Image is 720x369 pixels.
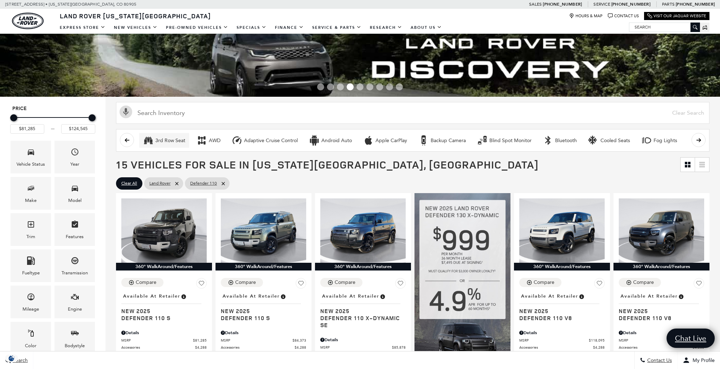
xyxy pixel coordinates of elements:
[375,138,407,144] div: Apple CarPlay
[27,291,35,305] span: Mileage
[180,292,187,300] span: Vehicle is in stock and ready for immediate delivery. Due to demand, availability is subject to c...
[308,21,366,34] a: Service & Parts
[320,278,362,287] button: Compare Vehicle
[621,292,678,300] span: Available at Retailer
[4,355,20,362] section: Click to Open Cookie Consent Modal
[320,198,406,262] img: 2025 Land Rover Defender 110 X-Dynamic SE
[619,345,704,350] a: Accessories $4,288
[11,177,51,210] div: MakeMake
[10,114,17,121] div: Minimum Price
[629,23,700,31] input: Search
[120,133,134,147] button: scroll left
[27,182,35,197] span: Make
[11,249,51,282] div: FueltypeFueltype
[110,21,162,34] a: New Vehicles
[54,286,95,318] div: EngineEngine
[11,213,51,246] div: TrimTrim
[71,255,79,269] span: Transmission
[66,233,84,241] div: Features
[121,330,207,336] div: Pricing Details - Defender 110 S
[89,114,96,121] div: Maximum Price
[221,314,301,322] span: Defender 110 S
[271,21,308,34] a: Finance
[692,133,706,147] button: scroll right
[17,160,45,168] div: Vehicle Status
[71,182,79,197] span: Model
[190,179,217,188] span: Defender 110
[543,1,582,7] a: [PHONE_NUMBER]
[121,314,201,322] span: Defender 110 S
[359,133,411,148] button: Apple CarPlayApple CarPlay
[116,102,709,124] input: Search Inventory
[593,345,605,350] span: $4,288
[418,135,429,146] div: Backup Camera
[121,338,193,343] span: MSRP
[10,112,95,133] div: Price
[676,1,715,7] a: [PHONE_NUMBER]
[335,279,355,286] div: Compare
[519,345,593,350] span: Accessories
[292,338,306,343] span: $84,373
[678,292,684,300] span: Vehicle is in stock and ready for immediate delivery. Due to demand, availability is subject to c...
[221,278,263,287] button: Compare Vehicle
[116,263,212,271] div: 360° WalkAround/Features
[221,345,295,350] span: Accessories
[5,2,136,7] a: [STREET_ADDRESS] • [US_STATE][GEOGRAPHIC_DATA], CO 80905
[71,146,79,160] span: Year
[54,141,95,173] div: YearYear
[519,291,605,322] a: Available at RetailerNew 2025Defender 110 V8
[121,278,163,287] button: Compare Vehicle
[65,342,85,350] div: Bodystyle
[327,83,334,90] span: Go to slide 2
[121,179,137,188] span: Clear All
[379,292,386,300] span: Vehicle is in stock and ready for immediate delivery. Due to demand, availability is subject to c...
[60,12,211,20] span: Land Rover [US_STATE][GEOGRAPHIC_DATA]
[671,333,710,343] span: Chat Live
[56,21,446,34] nav: Main Navigation
[195,345,207,350] span: $4,288
[162,21,232,34] a: Pre-Owned Vehicles
[221,307,301,314] span: New 2025
[677,351,720,369] button: Open user profile menu
[386,83,393,90] span: Go to slide 8
[11,286,51,318] div: MileageMileage
[320,345,392,350] span: MSRP
[337,83,344,90] span: Go to slide 3
[376,83,383,90] span: Go to slide 7
[519,338,605,343] a: MSRP $118,095
[645,357,672,363] span: Contact Us
[68,305,82,313] div: Engine
[613,263,709,271] div: 360° WalkAround/Features
[193,338,207,343] span: $81,285
[619,345,693,350] span: Accessories
[569,13,603,19] a: Hours & Map
[12,13,44,29] img: Land Rover
[396,83,403,90] span: Go to slide 9
[611,1,650,7] a: [PHONE_NUMBER]
[519,307,599,314] span: New 2025
[584,133,634,148] button: Cooled SeatsCooled Seats
[12,13,44,29] a: land-rover
[315,263,411,271] div: 360° WalkAround/Features
[519,198,605,262] img: 2025 Land Rover Defender 110 V8
[54,322,95,355] div: BodystyleBodystyle
[539,133,581,148] button: BluetoothBluetooth
[619,291,704,322] a: Available at RetailerNew 2025Defender 110 V8
[637,133,681,148] button: Fog LightsFog Lights
[295,345,306,350] span: $4,288
[431,138,466,144] div: Backup Camera
[62,269,88,277] div: Transmission
[647,13,706,19] a: Visit Our Jaguar Website
[56,12,215,20] a: Land Rover [US_STATE][GEOGRAPHIC_DATA]
[4,355,20,362] img: Opt-Out Icon
[26,233,35,241] div: Trim
[322,292,379,300] span: Available at Retailer
[320,345,406,350] a: MSRP $85,878
[477,135,488,146] div: Blind Spot Monitor
[71,218,79,233] span: Features
[363,135,374,146] div: Apple CarPlay
[321,138,352,144] div: Android Auto
[123,292,180,300] span: Available at Retailer
[521,292,578,300] span: Available at Retailer
[555,138,577,144] div: Bluetooth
